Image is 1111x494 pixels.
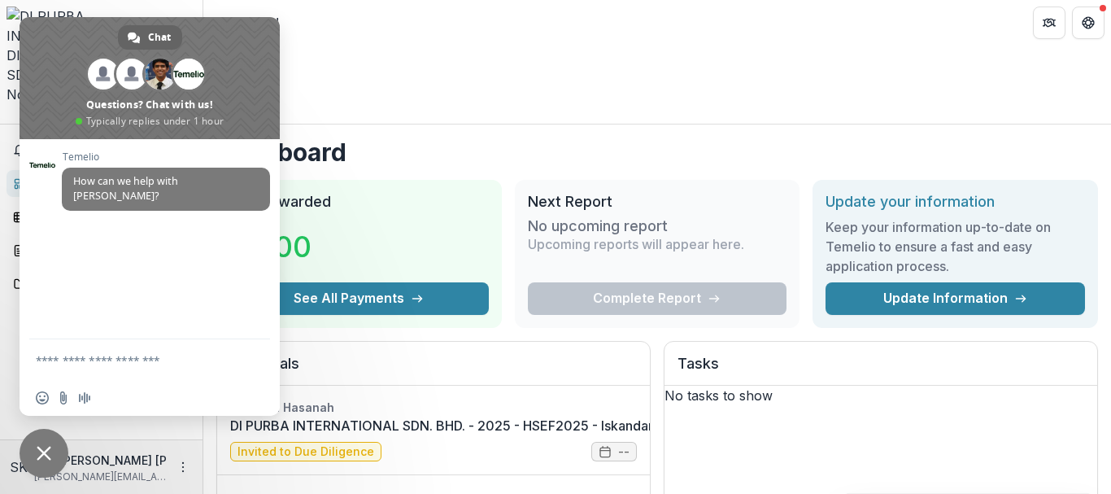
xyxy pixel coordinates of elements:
[36,391,49,404] span: Insert an emoji
[528,193,787,211] h2: Next Report
[528,217,668,235] h3: No upcoming report
[7,170,196,197] a: Dashboard
[1072,7,1104,39] button: Get Help
[826,282,1085,315] a: Update Information
[20,429,68,478] div: Close chat
[148,25,171,50] span: Chat
[7,46,196,85] div: DI PURBA INTERNATIONAL SDN. BHD.
[216,138,1098,167] h1: Dashboard
[73,174,178,203] span: How can we help with [PERSON_NAME]?
[78,391,91,404] span: Audio message
[229,282,489,315] button: See All Payments
[528,234,744,254] p: Upcoming reports will appear here.
[210,11,285,34] nav: breadcrumb
[7,7,196,46] img: DI PURBA INTERNATIONAL SDN. BHD.
[664,386,1097,405] p: No tasks to show
[7,203,196,230] a: Tasks
[7,270,196,297] a: Documents
[230,416,772,435] a: DI PURBA INTERNATIONAL SDN. BHD. - 2025 - HSEF2025 - Iskandar Investment Berhad
[677,355,1084,386] h2: Tasks
[826,217,1085,276] h3: Keep your information up-to-date on Temelio to ensure a fast and easy application process.
[7,237,196,264] a: Proposals
[173,457,193,477] button: More
[229,193,489,211] h2: Total Awarded
[118,25,182,50] div: Chat
[34,470,167,484] p: [PERSON_NAME][EMAIL_ADDRESS][DOMAIN_NAME]
[10,457,28,477] div: SITI AMELIA BINTI KASSIM
[230,355,637,386] h2: Proposals
[1033,7,1065,39] button: Partners
[62,151,270,163] span: Temelio
[57,391,70,404] span: Send a file
[7,138,196,164] button: Notifications
[34,452,248,469] p: SITI [PERSON_NAME] [PERSON_NAME]
[826,193,1085,211] h2: Update your information
[216,14,279,31] div: Dashboard
[36,353,228,368] textarea: Compose your message...
[7,86,67,103] span: Nonprofit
